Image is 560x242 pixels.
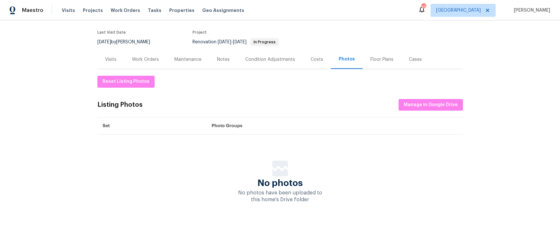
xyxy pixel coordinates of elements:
div: Listing Photos [97,102,143,108]
div: 20 [421,4,426,10]
span: Maestro [22,7,43,14]
span: Work Orders [111,7,140,14]
span: - [218,40,247,44]
span: Visits [62,7,75,14]
span: Manage in Google Drive [404,101,458,109]
th: Set [97,117,206,135]
span: Tasks [148,8,161,13]
div: Work Orders [132,56,159,63]
div: Visits [105,56,116,63]
div: Costs [311,56,323,63]
span: Projects [83,7,103,14]
button: Reset Listing Photos [97,76,155,88]
span: Last Visit Date [97,30,126,34]
div: Condition Adjustments [245,56,295,63]
span: No photos have been uploaded to this home's Drive folder [238,190,322,202]
span: [PERSON_NAME] [511,7,550,14]
span: [GEOGRAPHIC_DATA] [436,7,481,14]
div: Floor Plans [370,56,393,63]
span: Renovation [192,40,279,44]
span: [DATE] [218,40,231,44]
th: Photo Groups [206,117,463,135]
div: Cases [409,56,422,63]
span: In Progress [251,40,278,44]
div: Maintenance [174,56,202,63]
span: Project [192,30,207,34]
div: Notes [217,56,230,63]
span: [DATE] [233,40,247,44]
span: Reset Listing Photos [103,78,149,86]
div: Photos [339,56,355,62]
span: Properties [169,7,194,14]
span: No photos [258,180,303,186]
span: Geo Assignments [202,7,244,14]
span: [DATE] [97,40,111,44]
button: Manage in Google Drive [399,99,463,111]
div: by [PERSON_NAME] [97,38,158,46]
